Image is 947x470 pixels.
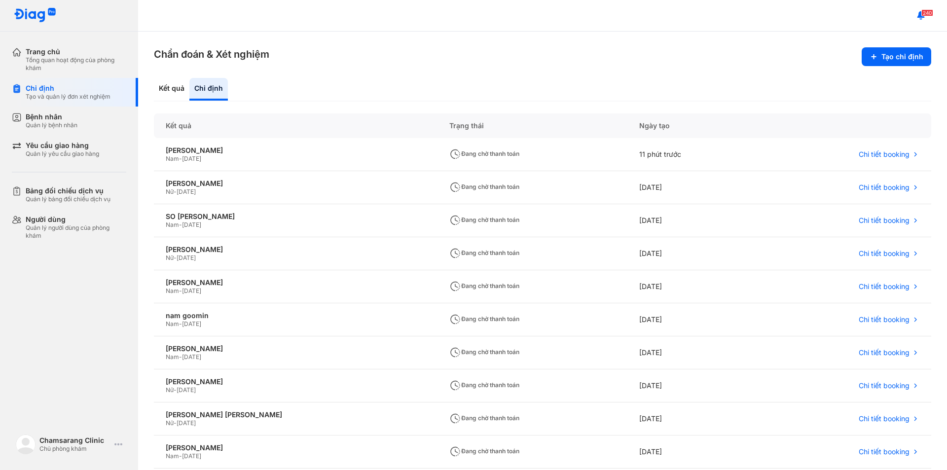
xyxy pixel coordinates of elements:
[449,414,519,422] span: Đang chờ thanh toán
[166,410,426,419] div: [PERSON_NAME] [PERSON_NAME]
[449,249,519,256] span: Đang chờ thanh toán
[177,188,196,195] span: [DATE]
[26,141,99,150] div: Yêu cầu giao hàng
[182,452,201,460] span: [DATE]
[166,353,179,361] span: Nam
[166,179,426,188] div: [PERSON_NAME]
[26,47,126,56] div: Trang chủ
[166,320,179,327] span: Nam
[166,311,426,320] div: nam goomin
[177,386,196,394] span: [DATE]
[182,353,201,361] span: [DATE]
[627,113,760,138] div: Ngày tạo
[166,188,174,195] span: Nữ
[26,195,110,203] div: Quản lý bảng đối chiếu dịch vụ
[627,435,760,469] div: [DATE]
[859,216,910,225] span: Chi tiết booking
[26,224,126,240] div: Quản lý người dùng của phòng khám
[166,212,426,221] div: SO [PERSON_NAME]
[166,287,179,294] span: Nam
[859,315,910,324] span: Chi tiết booking
[166,278,426,287] div: [PERSON_NAME]
[26,215,126,224] div: Người dùng
[179,155,182,162] span: -
[859,282,910,291] span: Chi tiết booking
[182,287,201,294] span: [DATE]
[859,183,910,192] span: Chi tiết booking
[179,221,182,228] span: -
[14,8,56,23] img: logo
[166,155,179,162] span: Nam
[627,237,760,270] div: [DATE]
[174,254,177,261] span: -
[39,436,110,445] div: Chamsarang Clinic
[182,320,201,327] span: [DATE]
[174,419,177,427] span: -
[437,113,627,138] div: Trạng thái
[166,254,174,261] span: Nữ
[921,9,933,16] span: 240
[26,84,110,93] div: Chỉ định
[39,445,110,453] div: Chủ phòng khám
[179,320,182,327] span: -
[627,336,760,369] div: [DATE]
[189,78,228,101] div: Chỉ định
[26,150,99,158] div: Quản lý yêu cầu giao hàng
[449,348,519,356] span: Đang chờ thanh toán
[177,254,196,261] span: [DATE]
[26,112,77,121] div: Bệnh nhân
[449,150,519,157] span: Đang chờ thanh toán
[859,447,910,456] span: Chi tiết booking
[627,138,760,171] div: 11 phút trước
[179,452,182,460] span: -
[166,344,426,353] div: [PERSON_NAME]
[26,93,110,101] div: Tạo và quản lý đơn xét nghiệm
[174,188,177,195] span: -
[449,315,519,323] span: Đang chờ thanh toán
[627,369,760,402] div: [DATE]
[154,78,189,101] div: Kết quả
[179,287,182,294] span: -
[859,414,910,423] span: Chi tiết booking
[449,216,519,223] span: Đang chờ thanh toán
[26,121,77,129] div: Quản lý bệnh nhân
[449,183,519,190] span: Đang chờ thanh toán
[154,47,269,61] h3: Chẩn đoán & Xét nghiệm
[182,221,201,228] span: [DATE]
[859,150,910,159] span: Chi tiết booking
[449,282,519,289] span: Đang chờ thanh toán
[859,381,910,390] span: Chi tiết booking
[16,434,36,454] img: logo
[862,47,931,66] button: Tạo chỉ định
[627,204,760,237] div: [DATE]
[166,146,426,155] div: [PERSON_NAME]
[449,447,519,455] span: Đang chờ thanh toán
[627,303,760,336] div: [DATE]
[449,381,519,389] span: Đang chờ thanh toán
[154,113,437,138] div: Kết quả
[166,377,426,386] div: [PERSON_NAME]
[859,348,910,357] span: Chi tiết booking
[627,171,760,204] div: [DATE]
[166,245,426,254] div: [PERSON_NAME]
[26,56,126,72] div: Tổng quan hoạt động của phòng khám
[26,186,110,195] div: Bảng đối chiếu dịch vụ
[179,353,182,361] span: -
[166,419,174,427] span: Nữ
[627,270,760,303] div: [DATE]
[166,386,174,394] span: Nữ
[166,221,179,228] span: Nam
[166,443,426,452] div: [PERSON_NAME]
[182,155,201,162] span: [DATE]
[627,402,760,435] div: [DATE]
[174,386,177,394] span: -
[166,452,179,460] span: Nam
[177,419,196,427] span: [DATE]
[859,249,910,258] span: Chi tiết booking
